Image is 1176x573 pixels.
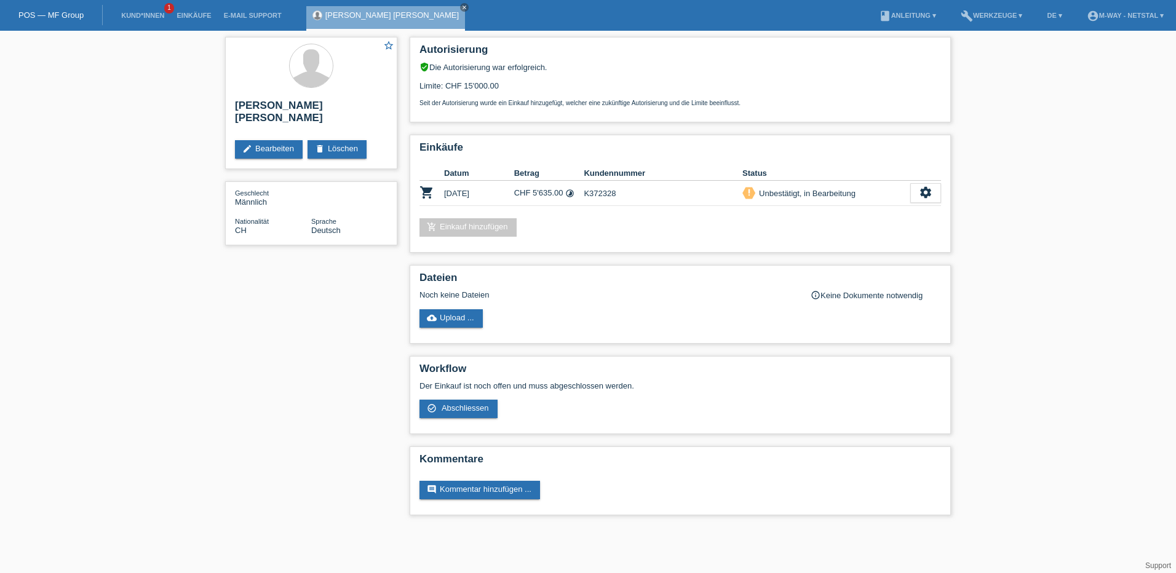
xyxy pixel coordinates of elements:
td: [DATE] [444,181,514,206]
td: K372328 [584,181,742,206]
div: Limite: CHF 15'000.00 [419,72,941,106]
p: Seit der Autorisierung wurde ein Einkauf hinzugefügt, welcher eine zukünftige Autorisierung und d... [419,100,941,106]
div: Männlich [235,188,311,207]
i: star_border [383,40,394,51]
span: Sprache [311,218,336,225]
a: E-Mail Support [218,12,288,19]
div: Keine Dokumente notwendig [811,290,941,300]
a: [PERSON_NAME] [PERSON_NAME] [325,10,459,20]
a: close [460,3,469,12]
i: settings [919,186,932,199]
th: Datum [444,166,514,181]
a: add_shopping_cartEinkauf hinzufügen [419,218,517,237]
h2: Dateien [419,272,941,290]
span: Geschlecht [235,189,269,197]
a: account_circlem-way - Netstal ▾ [1081,12,1170,19]
a: editBearbeiten [235,140,303,159]
a: cloud_uploadUpload ... [419,309,483,328]
i: comment [427,484,437,494]
i: delete [315,144,325,154]
th: Status [742,166,910,181]
i: check_circle_outline [427,403,437,413]
a: commentKommentar hinzufügen ... [419,481,540,499]
h2: Workflow [419,363,941,381]
td: CHF 5'635.00 [514,181,584,206]
i: edit [242,144,252,154]
i: build [961,10,973,22]
a: bookAnleitung ▾ [873,12,942,19]
th: Betrag [514,166,584,181]
h2: Einkäufe [419,141,941,160]
i: book [879,10,891,22]
a: buildWerkzeuge ▾ [955,12,1029,19]
i: close [461,4,467,10]
a: star_border [383,40,394,53]
h2: Autorisierung [419,44,941,62]
span: Deutsch [311,226,341,235]
div: Die Autorisierung war erfolgreich. [419,62,941,72]
a: DE ▾ [1041,12,1068,19]
i: cloud_upload [427,313,437,323]
i: info_outline [811,290,820,300]
a: POS — MF Group [18,10,84,20]
span: Nationalität [235,218,269,225]
a: deleteLöschen [308,140,367,159]
a: Kund*innen [115,12,170,19]
i: account_circle [1087,10,1099,22]
th: Kundennummer [584,166,742,181]
i: Fixe Raten (24 Raten) [565,189,574,198]
h2: [PERSON_NAME] [PERSON_NAME] [235,100,387,130]
h2: Kommentare [419,453,941,472]
i: POSP00027804 [419,185,434,200]
i: add_shopping_cart [427,222,437,232]
span: Abschliessen [442,403,489,413]
i: verified_user [419,62,429,72]
a: Einkäufe [170,12,217,19]
a: Support [1145,561,1171,570]
span: 1 [164,3,174,14]
span: Schweiz [235,226,247,235]
p: Der Einkauf ist noch offen und muss abgeschlossen werden. [419,381,941,390]
div: Noch keine Dateien [419,290,795,299]
a: check_circle_outline Abschliessen [419,400,498,418]
div: Unbestätigt, in Bearbeitung [755,187,856,200]
i: priority_high [745,188,753,197]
